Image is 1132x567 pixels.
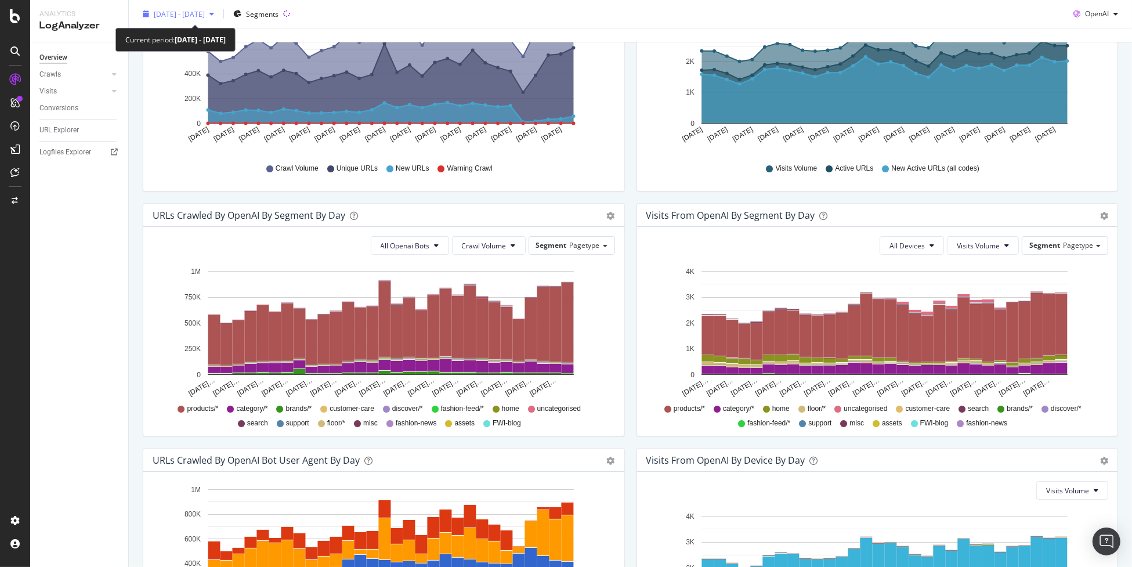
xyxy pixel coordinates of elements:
[185,45,201,53] text: 600K
[337,164,378,174] span: Unique URLs
[1029,240,1060,250] span: Segment
[39,102,78,114] div: Conversions
[880,236,944,255] button: All Devices
[288,125,311,143] text: [DATE]
[607,212,615,220] div: gear
[1093,528,1120,555] div: Open Intercom Messenger
[175,35,226,45] b: [DATE] - [DATE]
[185,70,201,78] text: 400K
[835,164,873,174] span: Active URLs
[276,164,319,174] span: Crawl Volume
[570,240,600,250] span: Pagetype
[153,454,360,466] div: URLs Crawled by OpenAI bot User Agent By Day
[452,236,526,255] button: Crawl Volume
[327,418,345,428] span: floor/*
[392,404,423,414] span: discover/*
[832,125,855,143] text: [DATE]
[686,293,695,301] text: 3K
[39,68,109,81] a: Crawls
[772,404,790,414] span: home
[723,404,754,414] span: category/*
[447,164,493,174] span: Warning Crawl
[536,240,567,250] span: Segment
[1008,125,1032,143] text: [DATE]
[185,319,201,327] text: 500K
[1007,404,1033,414] span: brands/*
[246,9,279,19] span: Segments
[185,345,201,353] text: 250K
[891,164,979,174] span: New Active URLs (all codes)
[686,319,695,327] text: 2K
[906,404,950,414] span: customer-care
[236,404,267,414] span: category/*
[212,125,236,143] text: [DATE]
[968,404,989,414] span: search
[706,125,729,143] text: [DATE]
[686,57,695,66] text: 2K
[39,146,120,158] a: Logfiles Explorer
[1100,212,1108,220] div: gear
[197,371,201,379] text: 0
[808,404,826,414] span: floor/*
[381,241,430,251] span: All Openai Bots
[197,120,201,128] text: 0
[493,418,521,428] span: FWI-blog
[330,404,374,414] span: customer-care
[537,404,581,414] span: uncategorised
[414,125,437,143] text: [DATE]
[756,125,779,143] text: [DATE]
[806,125,830,143] text: [DATE]
[185,95,201,103] text: 200K
[286,418,309,428] span: support
[363,418,378,428] span: misc
[1100,457,1108,465] div: gear
[849,418,864,428] span: misc
[857,125,880,143] text: [DATE]
[185,293,201,301] text: 750K
[844,404,887,414] span: uncategorised
[1033,125,1057,143] text: [DATE]
[957,241,1000,251] span: Visits Volume
[882,418,902,428] span: assets
[39,102,120,114] a: Conversions
[185,535,201,543] text: 600K
[263,125,286,143] text: [DATE]
[747,418,790,428] span: fashion-feed/*
[686,268,695,276] text: 4K
[439,125,462,143] text: [DATE]
[313,125,337,143] text: [DATE]
[39,124,120,136] a: URL Explorer
[364,125,387,143] text: [DATE]
[191,268,201,276] text: 1M
[441,404,484,414] span: fashion-feed/*
[1036,481,1108,500] button: Visits Volume
[690,371,695,379] text: 0
[39,68,61,81] div: Crawls
[185,511,201,519] text: 800K
[39,9,119,19] div: Analytics
[889,241,925,251] span: All Devices
[237,125,261,143] text: [DATE]
[39,85,57,97] div: Visits
[686,345,695,353] text: 1K
[646,264,1104,399] svg: A chart.
[690,120,695,128] text: 0
[958,125,981,143] text: [DATE]
[153,210,345,221] div: URLs Crawled by OpenAI By Segment By Day
[983,125,1006,143] text: [DATE]
[247,418,268,428] span: search
[490,125,513,143] text: [DATE]
[39,124,79,136] div: URL Explorer
[462,241,507,251] span: Crawl Volume
[686,512,695,521] text: 4K
[782,125,805,143] text: [DATE]
[39,146,91,158] div: Logfiles Explorer
[515,125,538,143] text: [DATE]
[396,418,437,428] span: fashion-news
[39,52,67,64] div: Overview
[1046,486,1089,496] span: Visits Volume
[286,404,312,414] span: brands/*
[454,418,475,428] span: assets
[1069,5,1123,23] button: OpenAI
[371,236,449,255] button: All Openai Bots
